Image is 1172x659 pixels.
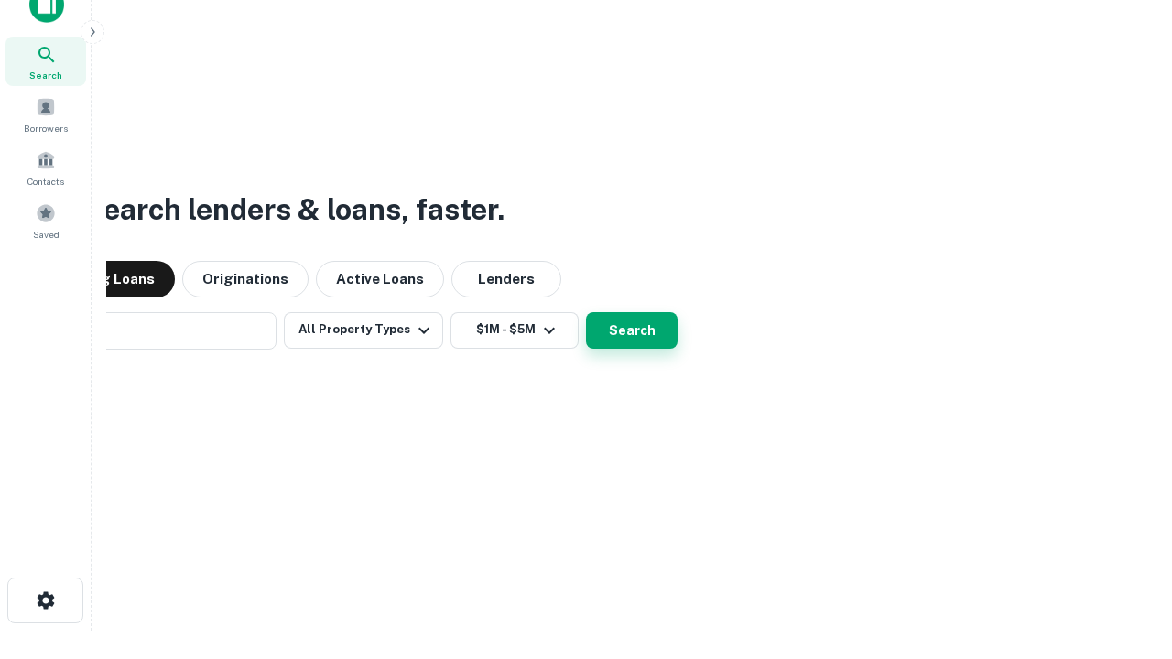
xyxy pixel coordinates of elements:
[83,188,505,232] h3: Search lenders & loans, faster.
[1080,513,1172,600] iframe: Chat Widget
[33,227,60,242] span: Saved
[5,37,86,86] a: Search
[316,261,444,297] button: Active Loans
[5,196,86,245] a: Saved
[182,261,309,297] button: Originations
[5,143,86,192] a: Contacts
[27,174,64,189] span: Contacts
[450,312,579,349] button: $1M - $5M
[451,261,561,297] button: Lenders
[29,68,62,82] span: Search
[284,312,443,349] button: All Property Types
[5,90,86,139] a: Borrowers
[586,312,678,349] button: Search
[24,121,68,135] span: Borrowers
